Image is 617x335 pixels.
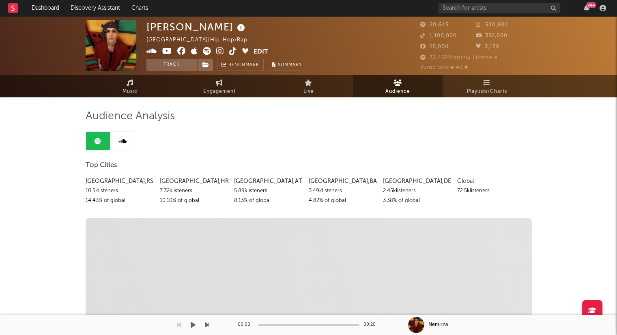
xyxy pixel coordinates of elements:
[420,22,449,28] span: 20,645
[353,75,443,97] a: Audience
[457,176,525,186] div: Global
[420,55,498,60] span: 72,459 Monthly Listeners
[428,321,448,329] div: Nemirna
[476,33,507,39] span: 352,000
[268,59,306,71] button: Summary
[254,47,268,57] button: Edit
[439,3,560,13] input: Search for artists
[86,186,154,196] div: 10.5k listeners
[86,161,117,170] span: Top Cities
[86,75,175,97] a: Music
[217,59,264,71] a: Benchmark
[308,176,376,186] div: [GEOGRAPHIC_DATA] , BA
[308,196,376,206] div: 4.82 % of global
[234,176,302,186] div: [GEOGRAPHIC_DATA] , AT
[146,59,197,71] button: Track
[86,112,175,121] span: Audience Analysis
[476,44,499,49] span: 3,179
[308,186,376,196] div: 3.49k listeners
[146,20,247,34] div: [PERSON_NAME]
[584,5,589,11] button: 99+
[467,87,507,97] span: Playlists/Charts
[234,196,302,206] div: 8.13 % of global
[443,75,532,97] a: Playlists/Charts
[146,35,257,45] div: [GEOGRAPHIC_DATA] | Hip-Hop/Rap
[303,87,314,97] span: Live
[278,63,302,67] span: Summary
[160,176,228,186] div: [GEOGRAPHIC_DATA] , HR
[175,75,264,97] a: Engagement
[420,33,457,39] span: 1,100,000
[123,87,138,97] span: Music
[363,320,380,330] div: 00:20
[238,320,254,330] div: 00:00
[383,176,451,186] div: [GEOGRAPHIC_DATA] , DE
[586,2,596,8] div: 99 +
[476,22,508,28] span: 540,884
[160,186,228,196] div: 7.32k listeners
[234,186,302,196] div: 5.89k listeners
[420,65,468,70] span: Jump Score: 43.4
[383,196,451,206] div: 3.38 % of global
[203,87,236,97] span: Engagement
[383,186,451,196] div: 2.45k listeners
[228,60,259,70] span: Benchmark
[420,44,449,49] span: 25,000
[86,196,154,206] div: 14.43 % of global
[86,176,154,186] div: [GEOGRAPHIC_DATA] , RS
[385,87,410,97] span: Audience
[160,196,228,206] div: 10.10 % of global
[457,186,525,196] div: 72.5k listeners
[264,75,353,97] a: Live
